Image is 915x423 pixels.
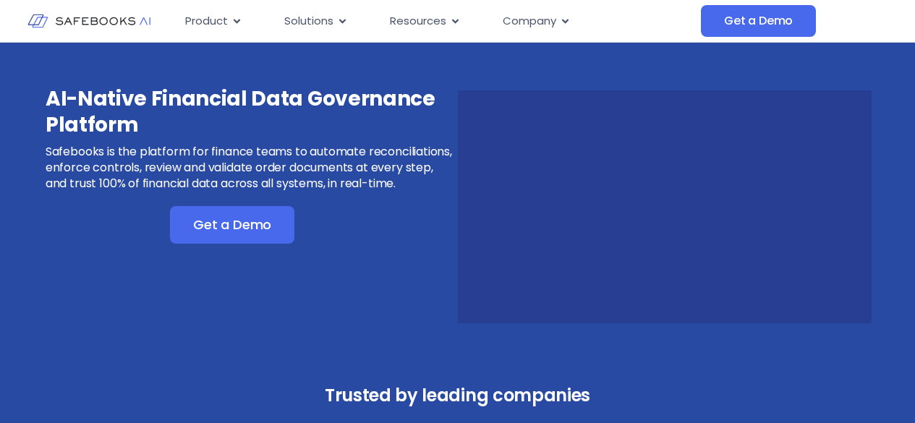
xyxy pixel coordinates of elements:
[503,13,556,30] span: Company
[46,144,456,192] p: Safebooks is the platform for finance teams to automate reconciliations, enforce controls, review...
[701,5,816,37] a: Get a Demo
[231,381,684,410] h3: Trusted by leading companies
[46,86,456,138] h3: AI-Native Financial Data Governance Platform
[170,206,294,244] a: Get a Demo
[284,13,333,30] span: Solutions
[174,7,701,35] div: Menu Toggle
[185,13,228,30] span: Product
[724,14,793,28] span: Get a Demo
[193,218,271,232] span: Get a Demo
[390,13,446,30] span: Resources
[174,7,701,35] nav: Menu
